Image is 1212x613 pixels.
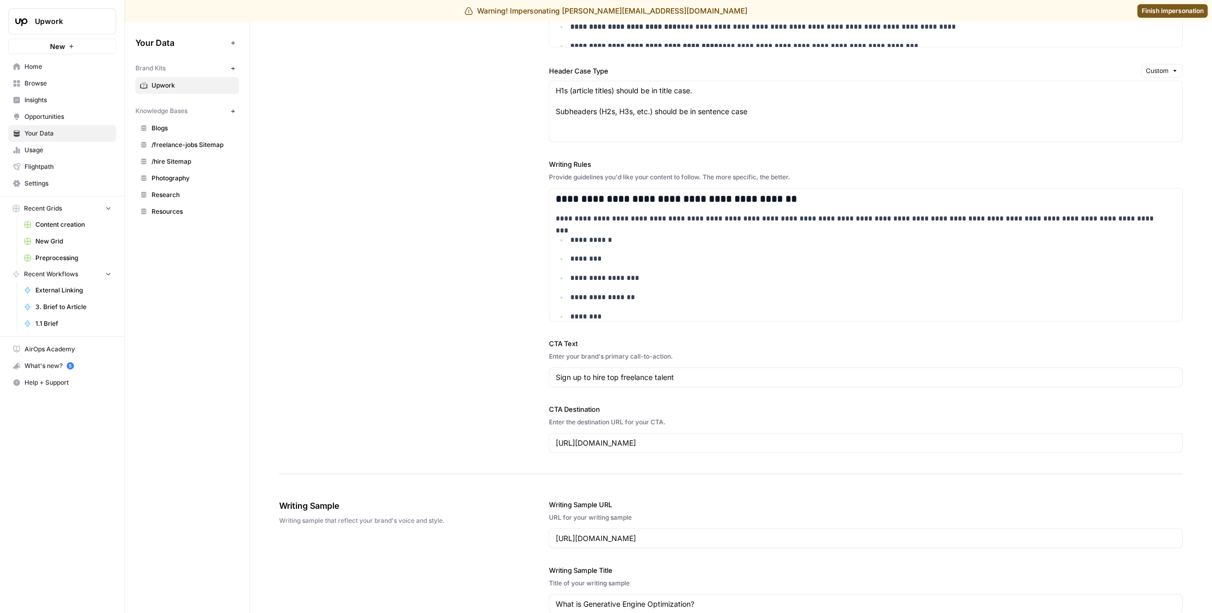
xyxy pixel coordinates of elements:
[67,362,74,370] a: 5
[549,418,1183,427] div: Enter the destination URL for your CTA.
[279,499,491,512] span: Writing Sample
[152,174,234,183] span: Photography
[152,124,234,133] span: Blogs
[8,142,116,158] a: Usage
[135,120,239,137] a: Blogs
[24,79,111,88] span: Browse
[24,269,78,279] span: Recent Workflows
[152,207,234,216] span: Resources
[9,358,116,374] div: What's new?
[19,282,116,299] a: External Linking
[19,216,116,233] a: Content creation
[35,16,98,27] span: Upwork
[279,516,491,525] span: Writing sample that reflect your brand's voice and style.
[24,204,62,213] span: Recent Grids
[549,404,1183,414] label: CTA Destination
[556,85,1176,117] textarea: H1s (article titles) should be in title case. Subheaders (H2s, H3s, etc.) should be in sentence case
[8,374,116,391] button: Help + Support
[8,108,116,125] a: Opportunities
[19,315,116,332] a: 1.1 Brief
[1146,66,1169,76] span: Custom
[549,499,1183,510] label: Writing Sample URL
[24,62,111,71] span: Home
[152,140,234,150] span: /freelance-jobs Sitemap
[549,352,1183,361] div: Enter your brand's primary call-to-action.
[549,66,1137,76] label: Header Case Type
[135,106,188,116] span: Knowledge Bases
[549,338,1183,349] label: CTA Text
[549,565,1183,575] label: Writing Sample Title
[135,203,239,220] a: Resources
[8,8,116,34] button: Workspace: Upwork
[24,162,111,171] span: Flightpath
[35,319,111,328] span: 1.1 Brief
[24,179,111,188] span: Settings
[8,358,116,374] button: What's new? 5
[549,173,1183,182] div: Provide guidelines you'd like your content to follow. The more specific, the better.
[24,112,111,121] span: Opportunities
[24,95,111,105] span: Insights
[8,58,116,75] a: Home
[19,250,116,266] a: Preprocessing
[24,345,111,354] span: AirOps Academy
[24,145,111,155] span: Usage
[465,6,747,16] div: Warning! Impersonating [PERSON_NAME][EMAIL_ADDRESS][DOMAIN_NAME]
[19,299,116,315] a: 3. Brief to Article
[135,170,239,187] a: Photography
[135,153,239,170] a: /hire Sitemap
[1142,6,1204,16] span: Finish impersonation
[8,158,116,175] a: Flightpath
[69,363,71,369] text: 5
[50,41,65,52] span: New
[35,302,111,312] span: 3. Brief to Article
[556,599,1176,609] input: Game Day Gear Guide
[19,233,116,250] a: New Grid
[152,190,234,200] span: Research
[24,378,111,387] span: Help + Support
[12,12,31,31] img: Upwork Logo
[35,220,111,229] span: Content creation
[1141,64,1183,78] button: Custom
[8,201,116,216] button: Recent Grids
[8,75,116,92] a: Browse
[135,187,239,203] a: Research
[35,286,111,295] span: External Linking
[8,175,116,192] a: Settings
[8,92,116,108] a: Insights
[35,237,111,246] span: New Grid
[152,157,234,166] span: /hire Sitemap
[1138,4,1208,18] a: Finish impersonation
[152,81,234,90] span: Upwork
[8,266,116,282] button: Recent Workflows
[556,438,1176,448] input: www.sundaysoccer.com/gearup
[556,372,1176,383] input: Gear up and get in the game with Sunday Soccer!
[549,513,1183,522] div: URL for your writing sample
[556,533,1176,544] input: www.sundaysoccer.com/game-day
[135,77,239,94] a: Upwork
[549,579,1183,588] div: Title of your writing sample
[8,125,116,142] a: Your Data
[135,36,227,49] span: Your Data
[135,64,166,73] span: Brand Kits
[8,341,116,358] a: AirOps Academy
[549,159,1183,169] label: Writing Rules
[35,253,111,263] span: Preprocessing
[135,137,239,153] a: /freelance-jobs Sitemap
[24,129,111,138] span: Your Data
[8,39,116,54] button: New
